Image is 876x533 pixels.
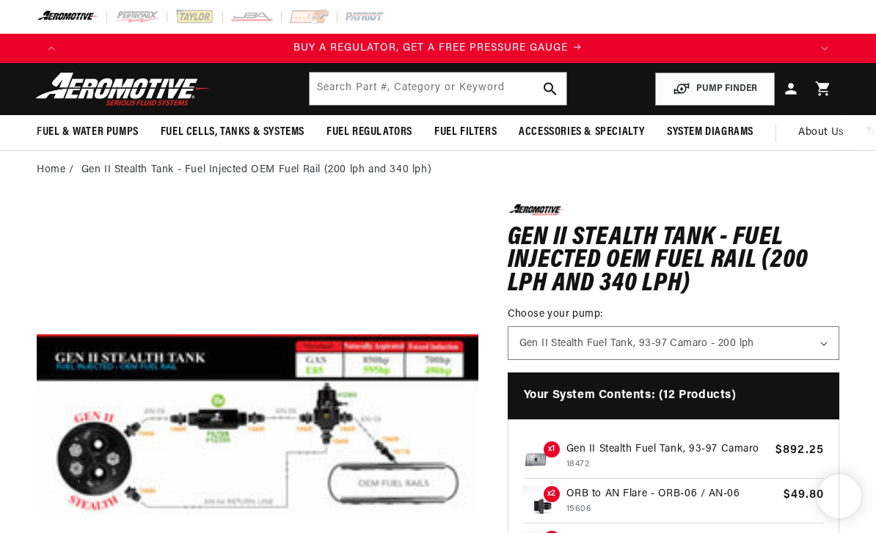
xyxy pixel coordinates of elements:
[566,502,777,516] p: 15606
[423,115,508,150] summary: Fuel Filters
[37,162,65,178] a: Home
[293,43,568,54] span: BUY A REGULATOR, GET A FREE PRESSURE GAUGE
[508,115,656,150] summary: Accessories & Specialty
[810,34,839,63] button: Translation missing: en.sections.announcements.next_announcement
[315,115,423,150] summary: Fuel Regulators
[523,486,560,523] img: ORB to AN Flare
[26,115,150,150] summary: Fuel & Water Pumps
[150,115,315,150] summary: Fuel Cells, Tanks & Systems
[656,115,764,150] summary: System Diagrams
[523,441,824,479] a: x1 Gen II Stealth Fuel Tank, 93-97 Camaro 18472 $892.25
[37,34,66,63] button: Translation missing: en.sections.announcements.previous_announcement
[508,372,839,419] h4: Your System Contents: (12 Products)
[161,125,304,140] span: Fuel Cells, Tanks & Systems
[523,441,560,478] img: a08d7f565bd9d8c606d00c426bf97bea.jpg
[66,40,810,56] div: 1 of 4
[787,115,855,150] a: About Us
[534,73,566,105] button: search button
[544,441,560,457] span: x1
[566,441,769,457] p: Gen II Stealth Fuel Tank, 93-97 Camaro
[523,486,824,523] a: ORB to AN Flare x2 ORB to AN Flare - ORB-06 / AN-06 15606 $49.80
[775,441,824,459] span: $892.25
[519,125,645,140] span: Accessories & Specialty
[544,486,560,502] span: x2
[655,73,775,106] button: PUMP FINDER
[37,162,839,178] nav: breadcrumbs
[32,72,215,106] img: Aeromotive
[566,486,777,502] p: ORB to AN Flare - ORB-06 / AN-06
[508,306,839,322] label: Choose your pump:
[310,73,566,105] input: Search by Part Number, Category or Keyword
[326,125,412,140] span: Fuel Regulators
[508,227,839,296] h1: Gen II Stealth Tank - Fuel Injected OEM Fuel Rail (200 lph and 340 lph)
[81,162,432,178] li: Gen II Stealth Tank - Fuel Injected OEM Fuel Rail (200 lph and 340 lph)
[37,125,139,140] span: Fuel & Water Pumps
[434,125,497,140] span: Fuel Filters
[798,127,844,138] span: About Us
[784,486,824,504] span: $49.80
[667,125,753,140] span: System Diagrams
[566,457,769,471] p: 18472
[66,40,810,56] div: Announcement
